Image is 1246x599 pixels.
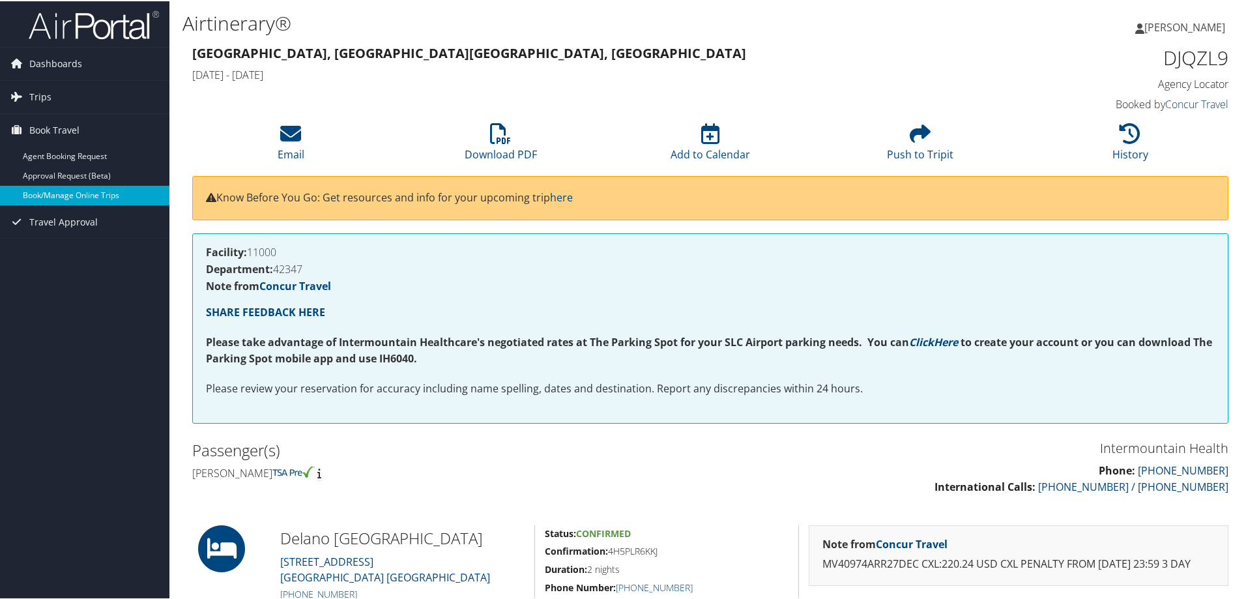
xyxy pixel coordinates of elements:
span: Trips [29,80,51,112]
strong: [GEOGRAPHIC_DATA], [GEOGRAPHIC_DATA] [GEOGRAPHIC_DATA], [GEOGRAPHIC_DATA] [192,43,746,61]
strong: Department: [206,261,273,275]
a: [PHONE_NUMBER] / [PHONE_NUMBER] [1038,478,1228,493]
a: here [550,189,573,203]
span: [PERSON_NAME] [1144,19,1225,33]
strong: Note from [822,536,948,550]
a: Concur Travel [876,536,948,550]
h4: [PERSON_NAME] [192,465,701,479]
h4: 42347 [206,263,1215,273]
h4: [DATE] - [DATE] [192,66,964,81]
h4: Booked by [984,96,1228,110]
a: [STREET_ADDRESS][GEOGRAPHIC_DATA] [GEOGRAPHIC_DATA] [280,553,490,583]
strong: International Calls: [935,478,1036,493]
p: Know Before You Go: Get resources and info for your upcoming trip [206,188,1215,205]
a: Concur Travel [1165,96,1228,110]
a: Click [909,334,934,348]
h5: 4H5PLR6KKJ [545,544,789,557]
span: Book Travel [29,113,80,145]
h3: Intermountain Health [720,438,1228,456]
a: [PHONE_NUMBER] [616,580,693,592]
strong: Phone Number: [545,580,616,592]
strong: Status: [545,526,576,538]
a: Concur Travel [259,278,331,292]
strong: Please take advantage of Intermountain Healthcare's negotiated rates at The Parking Spot for your... [206,334,909,348]
a: History [1112,129,1148,160]
strong: Duration: [545,562,587,574]
a: SHARE FEEDBACK HERE [206,304,325,318]
a: Download PDF [465,129,537,160]
h4: 11000 [206,246,1215,256]
a: [PHONE_NUMBER] [280,587,357,599]
span: Travel Approval [29,205,98,237]
a: [PERSON_NAME] [1135,7,1238,46]
strong: Confirmation: [545,544,608,556]
h2: Delano [GEOGRAPHIC_DATA] [280,526,525,548]
h1: DJQZL9 [984,43,1228,70]
span: Dashboards [29,46,82,79]
a: Push to Tripit [887,129,953,160]
a: Add to Calendar [671,129,750,160]
a: [PHONE_NUMBER] [1138,462,1228,476]
h4: Agency Locator [984,76,1228,90]
img: airportal-logo.png [29,8,159,39]
h2: Passenger(s) [192,438,701,460]
span: Confirmed [576,526,631,538]
p: MV40974ARR27DEC CXL:220.24 USD CXL PENALTY FROM [DATE] 23:59 3 DAY [822,555,1215,572]
a: Here [934,334,958,348]
a: Email [278,129,304,160]
h5: 2 nights [545,562,789,575]
strong: Note from [206,278,331,292]
h1: Airtinerary® [182,8,886,36]
strong: Phone: [1099,462,1135,476]
strong: Facility: [206,244,247,258]
img: tsa-precheck.png [272,465,315,476]
p: Please review your reservation for accuracy including name spelling, dates and destination. Repor... [206,379,1215,396]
